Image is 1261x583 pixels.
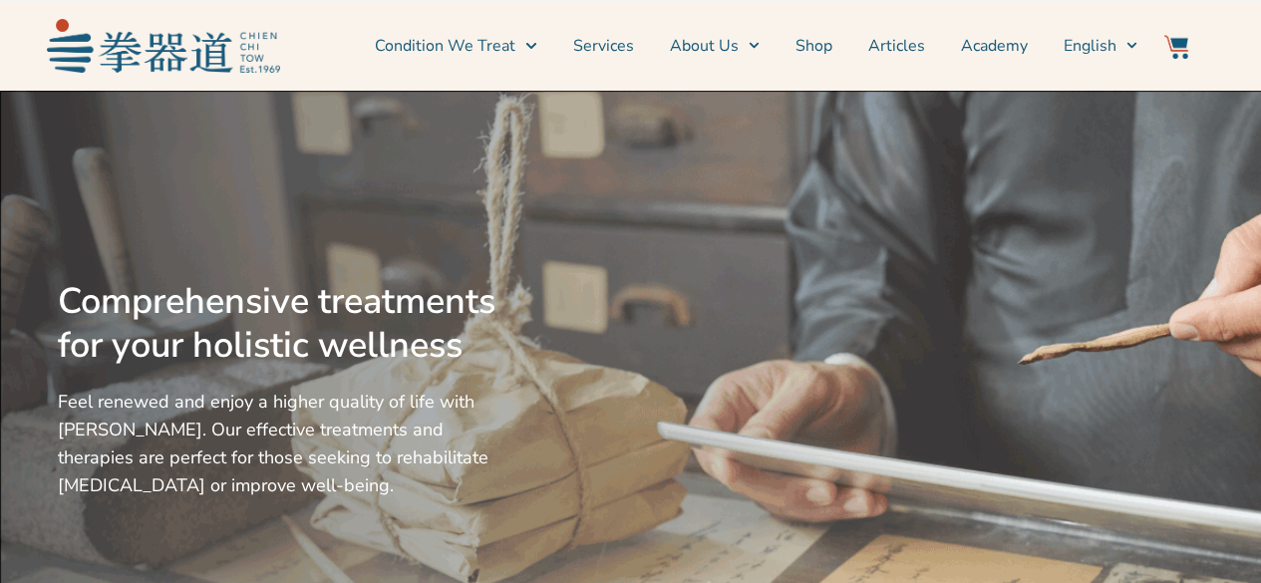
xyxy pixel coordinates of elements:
p: Feel renewed and enjoy a higher quality of life with [PERSON_NAME]. Our effective treatments and ... [58,388,504,499]
a: Shop [795,21,832,71]
span: English [1064,34,1116,58]
a: English [1064,21,1137,71]
a: Condition We Treat [375,21,536,71]
nav: Menu [290,21,1137,71]
a: Services [573,21,634,71]
h2: Comprehensive treatments for your holistic wellness [58,280,504,368]
a: Articles [868,21,925,71]
a: Academy [961,21,1028,71]
img: Website Icon-03 [1164,35,1188,59]
a: About Us [670,21,760,71]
